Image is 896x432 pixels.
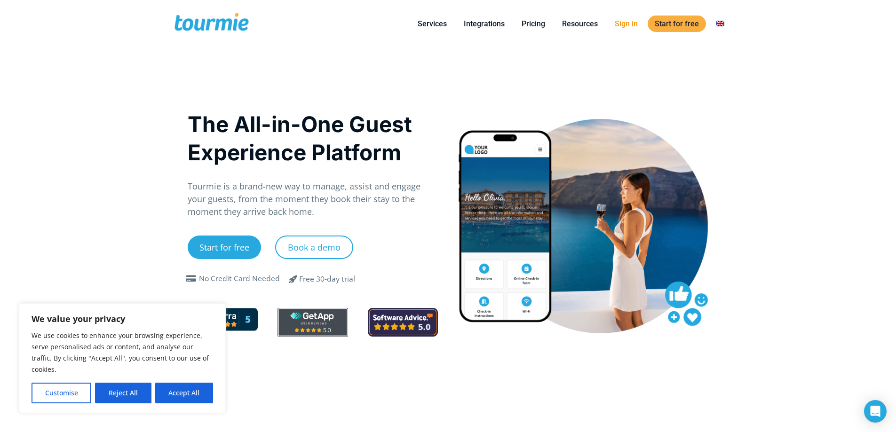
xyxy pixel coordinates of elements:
div: Open Intercom Messenger [864,400,887,423]
p: Tourmie is a brand-new way to manage, assist and engage your guests, from the moment they book th... [188,180,438,218]
a: Book a demo [275,236,353,259]
button: Reject All [95,383,151,403]
div: No Credit Card Needed [199,273,280,284]
a: Integrations [457,18,512,30]
a: Start for free [648,16,706,32]
div: Free 30-day trial [299,274,355,285]
p: We use cookies to enhance your browsing experience, serve personalised ads or content, and analys... [32,330,213,375]
span:  [282,273,305,284]
h1: The All-in-One Guest Experience Platform [188,110,438,166]
span:  [184,275,199,283]
a: Resources [555,18,605,30]
a: Services [411,18,454,30]
button: Customise [32,383,91,403]
a: Sign in [608,18,645,30]
a: Pricing [515,18,552,30]
button: Accept All [155,383,213,403]
p: We value your privacy [32,313,213,324]
a: Start for free [188,236,261,259]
